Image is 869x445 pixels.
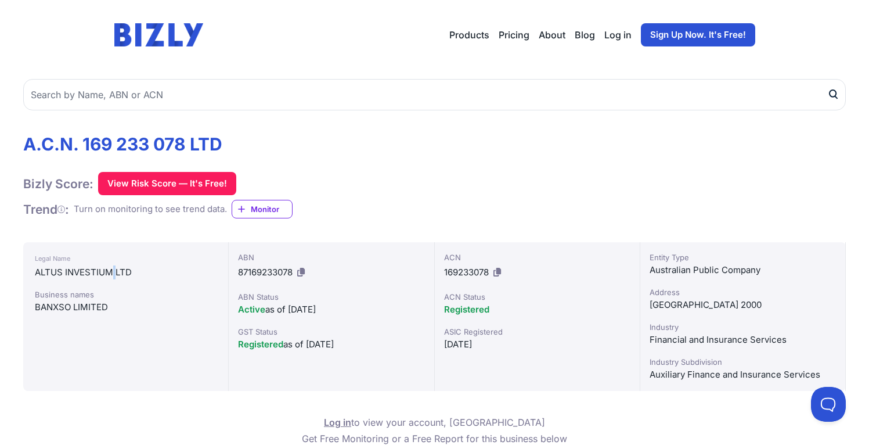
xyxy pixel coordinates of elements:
div: ABN Status [238,291,424,303]
div: as of [DATE] [238,303,424,317]
div: Financial and Insurance Services [650,333,836,347]
div: ASIC Registered [444,326,630,338]
span: Registered [444,304,489,315]
div: Turn on monitoring to see trend data. [74,203,227,216]
div: Address [650,286,836,298]
button: View Risk Score — It's Free! [98,172,236,195]
div: [GEOGRAPHIC_DATA] 2000 [650,298,836,312]
a: Monitor [232,200,293,218]
div: Industry [650,321,836,333]
div: Entity Type [650,252,836,263]
div: GST Status [238,326,424,338]
div: Auxiliary Finance and Insurance Services [650,368,836,382]
div: BANXSO LIMITED [35,300,217,314]
div: Legal Name [35,252,217,265]
h1: Bizly Score: [23,176,93,192]
a: Log in [324,417,351,428]
div: Business names [35,289,217,300]
h1: Trend : [23,202,69,217]
span: 87169233078 [238,267,293,278]
a: Pricing [499,28,529,42]
div: as of [DATE] [238,338,424,351]
span: 169233078 [444,267,489,278]
input: Search by Name, ABN or ACN [23,79,846,110]
div: ACN [444,252,630,263]
span: Registered [238,339,283,350]
a: Sign Up Now. It's Free! [641,23,755,46]
a: Blog [575,28,595,42]
button: Products [449,28,489,42]
div: ACN Status [444,291,630,303]
span: Monitor [251,203,292,215]
span: Active [238,304,265,315]
iframe: Toggle Customer Support [811,387,846,422]
div: ABN [238,252,424,263]
div: Industry Subdivision [650,356,836,368]
h1: A.C.N. 169 233 078 LTD [23,134,293,155]
a: About [539,28,565,42]
div: Australian Public Company [650,263,836,277]
div: ALTUS INVESTIUM LTD [35,265,217,279]
a: Log in [604,28,632,42]
div: [DATE] [444,338,630,351]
